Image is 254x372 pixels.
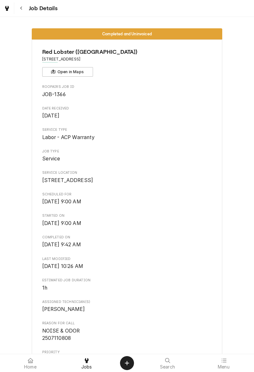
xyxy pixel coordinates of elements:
span: Estimated Job Duration [42,278,212,283]
div: Service Location [42,170,212,184]
span: Started On [42,220,212,227]
button: Create Object [120,356,134,370]
div: Priority [42,350,212,363]
span: Date Received [42,106,212,111]
span: Completed On [42,241,212,249]
div: Reason For Call [42,321,212,342]
span: Last Modified [42,256,212,262]
span: Completed On [42,235,212,240]
span: NOISE & ODOR 2507110808 [42,328,80,341]
span: Assigned Technician(s) [42,305,212,313]
span: [DATE] 10:26 AM [42,263,83,269]
div: Assigned Technician(s) [42,299,212,313]
span: Menu [218,364,230,369]
div: Job Type [42,149,212,163]
span: Scheduled For [42,198,212,206]
span: Started On [42,213,212,218]
span: JOB-1366 [42,91,66,97]
span: Assigned Technician(s) [42,299,212,305]
span: Labor - ACP Warranty [42,134,95,140]
span: Reason For Call [42,321,212,326]
span: Search [160,364,175,369]
span: Estimated Job Duration [42,284,212,292]
div: Date Received [42,106,212,120]
a: Search [140,355,195,371]
div: Scheduled For [42,192,212,206]
span: Completed and Uninvoiced [102,32,152,36]
span: [DATE] [42,113,60,119]
div: Roopairs Job ID [42,84,212,98]
span: Job Type [42,149,212,154]
span: Scheduled For [42,192,212,197]
span: Service [42,156,60,162]
span: [DATE] 9:42 AM [42,242,81,248]
span: Address [42,56,212,62]
span: Reason For Call [42,327,212,342]
span: Service Location [42,177,212,184]
span: Jobs [81,364,92,369]
div: Started On [42,213,212,227]
span: Last Modified [42,263,212,270]
span: Priority [42,350,212,355]
span: Roopairs Job ID [42,91,212,98]
span: Job Details [27,4,57,13]
span: [PERSON_NAME] [42,306,85,312]
span: [STREET_ADDRESS] [42,177,93,183]
span: 1h [42,285,47,291]
span: Job Type [42,155,212,163]
div: Estimated Job Duration [42,278,212,291]
span: Service Location [42,170,212,175]
a: Menu [196,355,251,371]
div: Completed On [42,235,212,249]
span: Name [42,48,212,56]
span: Service Type [42,134,212,141]
span: Service Type [42,127,212,132]
div: Client Information [42,48,212,77]
span: Home [24,364,37,369]
span: Date Received [42,112,212,120]
div: Last Modified [42,256,212,270]
div: Service Type [42,127,212,141]
span: [DATE] 9:00 AM [42,199,81,205]
button: Navigate back [16,3,27,14]
button: Open in Maps [42,67,93,77]
a: Jobs [59,355,114,371]
span: Roopairs Job ID [42,84,212,89]
a: Go to Jobs [1,3,13,14]
a: Home [3,355,58,371]
div: Status [32,28,222,39]
span: [DATE] 9:00 AM [42,220,81,226]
